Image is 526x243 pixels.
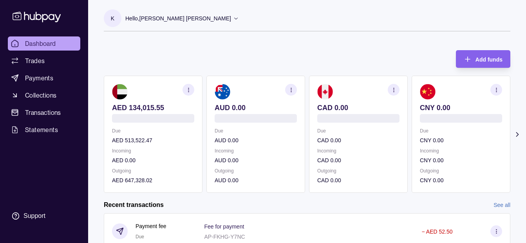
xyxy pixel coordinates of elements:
[8,123,80,137] a: Statements
[420,127,502,135] p: Due
[136,222,166,230] p: Payment fee
[215,103,297,112] p: AUD 0.00
[420,147,502,155] p: Incoming
[25,56,45,65] span: Trades
[317,147,399,155] p: Incoming
[215,84,230,100] img: au
[8,71,80,85] a: Payments
[456,50,510,68] button: Add funds
[8,54,80,68] a: Trades
[317,136,399,145] p: CAD 0.00
[317,103,399,112] p: CAD 0.00
[204,234,245,240] p: AP-FKHG-Y7NC
[317,167,399,175] p: Outgoing
[112,167,194,175] p: Outgoing
[8,105,80,120] a: Transactions
[420,176,502,185] p: CNY 0.00
[215,167,297,175] p: Outgoing
[493,201,510,209] a: See all
[112,84,128,100] img: ae
[112,147,194,155] p: Incoming
[112,127,194,135] p: Due
[8,208,80,224] a: Support
[317,127,399,135] p: Due
[420,167,502,175] p: Outgoing
[420,136,502,145] p: CNY 0.00
[215,147,297,155] p: Incoming
[422,228,453,235] p: − AED 52.50
[125,14,231,23] p: Hello, [PERSON_NAME] [PERSON_NAME]
[8,36,80,51] a: Dashboard
[23,212,45,220] div: Support
[25,125,58,134] span: Statements
[317,176,399,185] p: CAD 0.00
[420,103,502,112] p: CNY 0.00
[112,176,194,185] p: AED 647,328.02
[112,103,194,112] p: AED 134,015.55
[25,73,53,83] span: Payments
[215,176,297,185] p: AUD 0.00
[420,84,436,100] img: cn
[317,84,333,100] img: ca
[111,14,114,23] p: K
[25,39,56,48] span: Dashboard
[8,88,80,102] a: Collections
[112,136,194,145] p: AED 513,522.47
[25,108,61,117] span: Transactions
[215,156,297,165] p: AUD 0.00
[475,56,503,63] span: Add funds
[104,201,164,209] h2: Recent transactions
[420,156,502,165] p: CNY 0.00
[215,127,297,135] p: Due
[204,223,244,230] p: Fee for payment
[25,91,56,100] span: Collections
[215,136,297,145] p: AUD 0.00
[317,156,399,165] p: CAD 0.00
[112,156,194,165] p: AED 0.00
[136,234,144,239] span: Due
